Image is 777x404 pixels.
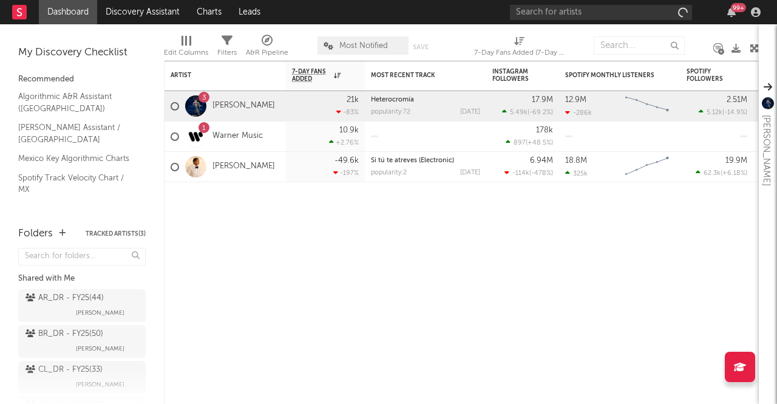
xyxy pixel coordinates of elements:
[502,108,553,116] div: ( )
[246,46,288,60] div: A&R Pipeline
[512,170,529,177] span: -114k
[460,169,480,176] div: [DATE]
[292,68,331,83] span: 7-Day Fans Added
[212,101,275,111] a: [PERSON_NAME]
[371,97,480,103] div: Heterocromía
[86,231,146,237] button: Tracked Artists(3)
[530,157,553,165] div: 6.94M
[18,72,146,87] div: Recommended
[18,272,146,286] div: Shared with Me
[506,139,553,146] div: ( )
[18,289,146,322] a: AR_DR - FY25(44)[PERSON_NAME]
[371,169,407,176] div: popularity: 2
[76,306,124,320] span: [PERSON_NAME]
[339,126,359,134] div: 10.9k
[76,377,124,392] span: [PERSON_NAME]
[722,170,745,177] span: +6.18 %
[707,109,722,116] span: 5.12k
[514,140,526,146] span: 897
[735,69,747,81] button: Filter by Spotify Followers
[565,96,586,104] div: 12.9M
[704,170,721,177] span: 62.3k
[759,115,773,186] div: [PERSON_NAME]
[18,152,134,165] a: Mexico Key Algorithmic Charts
[371,157,454,164] a: Si tú te atreves (Electronic)
[532,96,553,104] div: 17.9M
[171,72,262,79] div: Artist
[510,109,528,116] span: 5.49k
[620,152,674,182] svg: Chart title
[339,42,388,50] span: Most Notified
[333,169,359,177] div: -197 %
[371,72,462,79] div: Most Recent Track
[334,157,359,165] div: -49.6k
[413,44,429,50] button: Save
[25,363,103,377] div: CL_DR - FY25 ( 33 )
[246,30,288,66] div: A&R Pipeline
[18,248,146,265] input: Search for folders...
[565,72,656,79] div: Spotify Monthly Listeners
[529,109,551,116] span: -69.2 %
[565,169,588,177] div: 325k
[492,68,535,83] div: Instagram Followers
[699,108,747,116] div: ( )
[474,46,565,60] div: 7-Day Fans Added (7-Day Fans Added)
[164,30,208,66] div: Edit Columns
[724,109,745,116] span: -14.9 %
[468,69,480,81] button: Filter by Most Recent Track
[212,162,275,172] a: [PERSON_NAME]
[25,327,103,341] div: BR_DR - FY25 ( 50 )
[536,126,553,134] div: 178k
[212,131,263,142] a: Warner Music
[565,157,587,165] div: 18.8M
[662,69,674,81] button: Filter by Spotify Monthly Listeners
[541,69,553,81] button: Filter by Instagram Followers
[217,30,237,66] div: Filters
[594,36,685,55] input: Search...
[347,69,359,81] button: Filter by 7-Day Fans Added
[217,46,237,60] div: Filters
[504,169,553,177] div: ( )
[268,69,280,81] button: Filter by Artist
[164,46,208,60] div: Edit Columns
[565,109,592,117] div: -286k
[18,202,134,216] a: Spotify Search Virality / MX
[460,109,480,115] div: [DATE]
[731,3,746,12] div: 99 +
[329,139,359,146] div: +2.76 %
[347,96,359,104] div: 21k
[25,291,104,306] div: AR_DR - FY25 ( 44 )
[725,157,747,165] div: 19.9M
[18,90,134,115] a: Algorithmic A&R Assistant ([GEOGRAPHIC_DATA])
[18,227,53,241] div: Folders
[510,5,692,20] input: Search for artists
[371,157,480,164] div: Si tú te atreves (Electronic)
[371,97,414,103] a: Heterocromía
[18,121,134,146] a: [PERSON_NAME] Assistant / [GEOGRAPHIC_DATA]
[18,46,146,60] div: My Discovery Checklist
[620,91,674,122] svg: Chart title
[18,171,134,196] a: Spotify Track Velocity Chart / MX
[727,96,747,104] div: 2.51M
[528,140,551,146] span: +48.5 %
[696,169,747,177] div: ( )
[371,109,410,115] div: popularity: 72
[727,7,736,17] button: 99+
[336,108,359,116] div: -83 %
[474,30,565,66] div: 7-Day Fans Added (7-Day Fans Added)
[18,361,146,394] a: CL_DR - FY25(33)[PERSON_NAME]
[76,341,124,356] span: [PERSON_NAME]
[18,325,146,358] a: BR_DR - FY25(50)[PERSON_NAME]
[687,68,729,83] div: Spotify Followers
[531,170,551,177] span: -478 %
